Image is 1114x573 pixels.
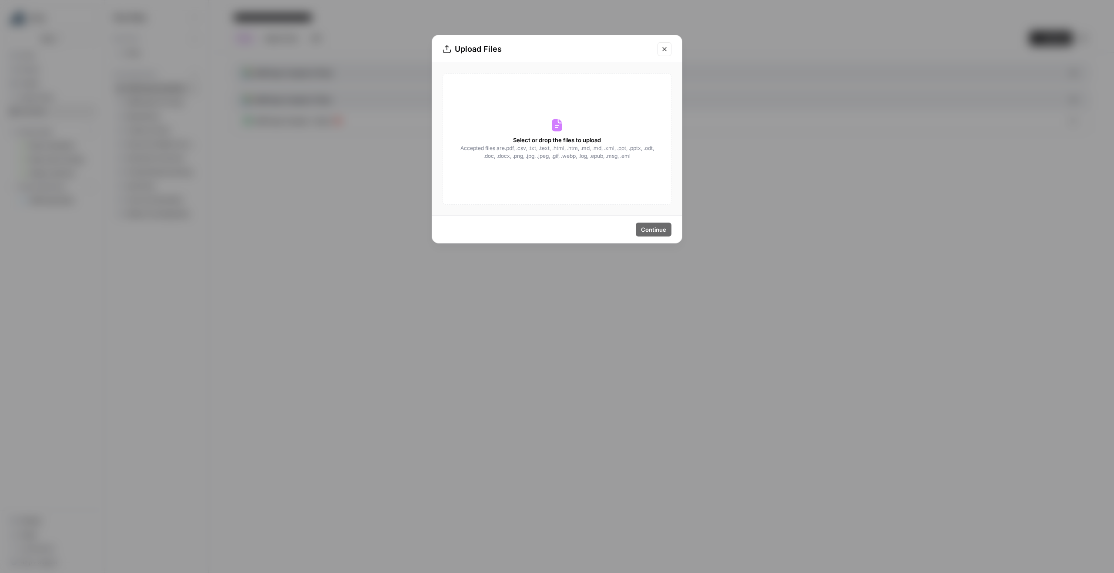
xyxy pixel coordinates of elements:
[513,136,601,144] span: Select or drop the files to upload
[641,225,666,234] span: Continue
[636,223,671,237] button: Continue
[443,43,652,55] div: Upload Files
[460,144,654,160] span: Accepted files are .pdf, .csv, .txt, .text, .html, .htm, .md, .md, .xml, .ppt, .pptx, .odt, .doc,...
[658,42,671,56] button: Close modal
